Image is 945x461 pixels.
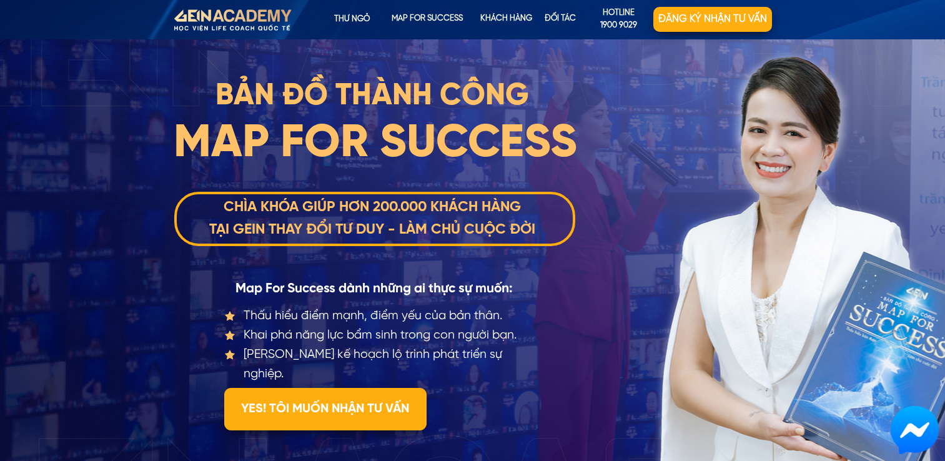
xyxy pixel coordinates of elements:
p: KHÁCH HÀNG [476,7,537,32]
li: [PERSON_NAME] kế hoạch lộ trình phát triển sự nghiệp. [224,345,532,384]
p: Đăng ký nhận tư vấn [653,7,772,32]
p: Đối tác [532,7,589,32]
li: Khai phá năng lực bẩm sinh trong con người bạn. [224,325,532,345]
h3: Map For Success dành những ai thực sự muốn: [211,279,537,300]
span: BẢN ĐỒ THÀNH CÔNG [215,81,529,112]
p: YES! TÔI MUỐN NHẬN TƯ VẤN [224,388,427,430]
p: Thư ngỏ [314,7,390,32]
h3: CHÌA KHÓA GIÚP HƠN 200.000 KHÁCH HÀNG TẠI GEIN THAY ĐỔI TƯ DUY - LÀM CHỦ CUỘC ĐỜI [169,196,575,242]
p: map for success [390,7,464,32]
span: MAP FOR SUCCESS [174,120,577,167]
li: Thấu hiểu điểm mạnh, điểm yếu của bản thân. [224,306,532,325]
a: hotline1900 9029 [584,7,654,32]
p: hotline 1900 9029 [584,7,654,33]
